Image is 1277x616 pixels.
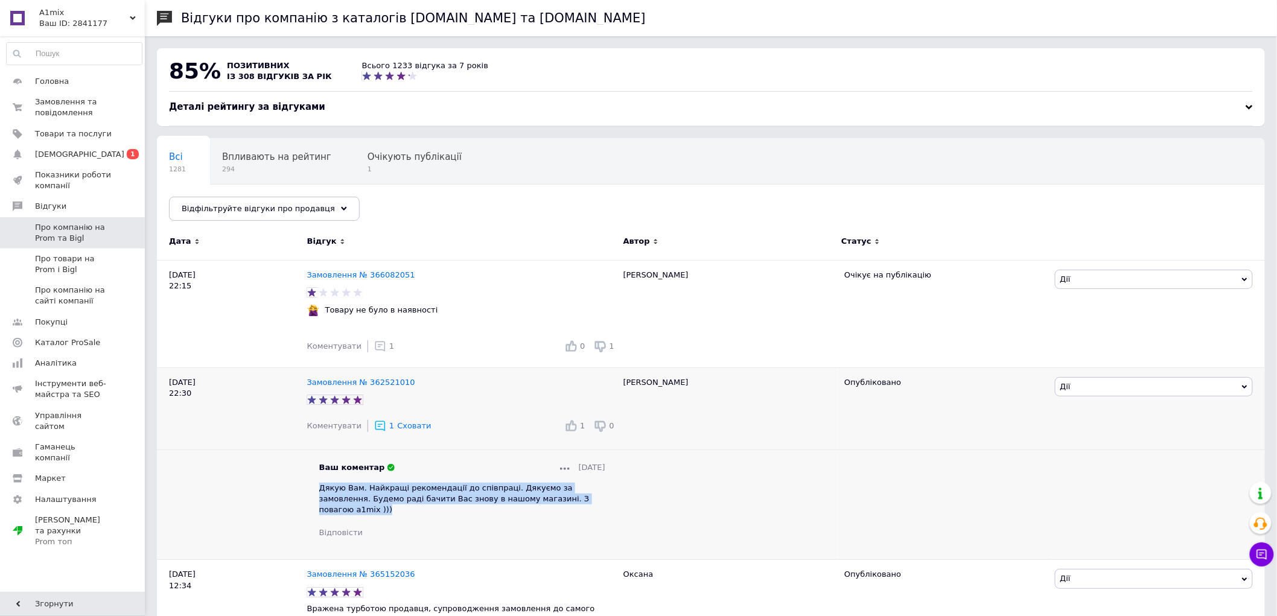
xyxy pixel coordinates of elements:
[181,11,646,25] h1: Відгуки про компанію з каталогів [DOMAIN_NAME] та [DOMAIN_NAME]
[35,358,77,369] span: Аналітика
[127,149,139,159] span: 1
[322,305,441,316] div: Товару не було в наявності
[35,76,69,87] span: Головна
[35,222,112,244] span: Про компанію на Prom та Bigl
[307,341,361,351] span: Коментувати
[579,462,605,473] span: [DATE]
[368,165,462,174] span: 1
[169,197,291,208] span: Опубліковані без комен...
[157,367,307,560] div: [DATE] 22:30
[169,165,186,174] span: 1281
[307,236,337,247] span: Відгук
[307,270,415,279] a: Замовлення № 366082051
[182,204,335,213] span: Відфільтруйте відгуки про продавця
[1060,275,1071,284] span: Дії
[389,341,394,351] span: 1
[157,260,307,367] div: [DATE] 22:15
[35,515,112,548] span: [PERSON_NAME] та рахунки
[39,18,145,29] div: Ваш ID: 2841177
[307,421,361,430] span: Коментувати
[7,43,142,65] input: Пошук
[580,421,585,430] span: 1
[35,337,100,348] span: Каталог ProSale
[307,304,319,316] img: :woman-gesturing-no:
[368,151,462,162] span: Очікують публікації
[307,378,415,387] a: Замовлення № 362521010
[580,341,585,351] span: 0
[844,569,1045,580] div: Опубліковано
[169,236,191,247] span: Дата
[1250,542,1274,567] button: Чат з покупцем
[844,377,1045,388] div: Опубліковано
[610,421,614,430] span: 0
[35,378,112,400] span: Інструменти веб-майстра та SEO
[307,421,361,431] div: Коментувати
[35,317,68,328] span: Покупці
[227,72,332,81] span: із 308 відгуків за рік
[169,59,221,83] span: 85%
[222,151,331,162] span: Впливають на рейтинг
[623,236,650,247] span: Автор
[35,201,66,212] span: Відгуки
[169,101,325,112] span: Деталі рейтингу за відгуками
[374,340,394,352] div: 1
[319,483,590,514] span: Дякую Вам. Найкращі рекомендації до співпраці. Дякуємо за замовлення. Будемо раді бачити Вас знов...
[617,367,838,560] div: [PERSON_NAME]
[610,341,614,351] span: 1
[35,473,66,484] span: Маркет
[1060,382,1071,391] span: Дії
[35,170,112,191] span: Показники роботи компанії
[35,410,112,432] span: Управління сайтом
[307,341,361,352] div: Коментувати
[35,442,112,463] span: Гаманець компанії
[35,149,124,160] span: [DEMOGRAPHIC_DATA]
[169,151,183,162] span: Всі
[319,462,385,473] span: Ваш коментар
[307,570,415,579] a: Замовлення № 365152036
[617,260,838,367] div: [PERSON_NAME]
[397,421,431,430] span: Сховати
[319,527,363,538] div: Відповісти
[169,101,1253,113] div: Деталі рейтингу за відгуками
[35,129,112,139] span: Товари та послуги
[374,420,432,432] div: 1Сховати
[35,253,112,275] span: Про товари на Prom і Bigl
[35,494,97,505] span: Налаштування
[35,536,112,547] div: Prom топ
[157,185,316,230] div: Опубліковані без коментаря
[362,60,488,71] div: Всього 1233 відгука за 7 років
[389,421,394,430] span: 1
[227,61,290,70] span: позитивних
[35,97,112,118] span: Замовлення та повідомлення
[222,165,331,174] span: 294
[35,285,112,306] span: Про компанію на сайті компанії
[319,528,363,537] span: Відповісти
[844,270,1045,281] div: Очікує на публікацію
[1060,574,1071,583] span: Дії
[841,236,871,247] span: Статус
[39,7,130,18] span: А1mix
